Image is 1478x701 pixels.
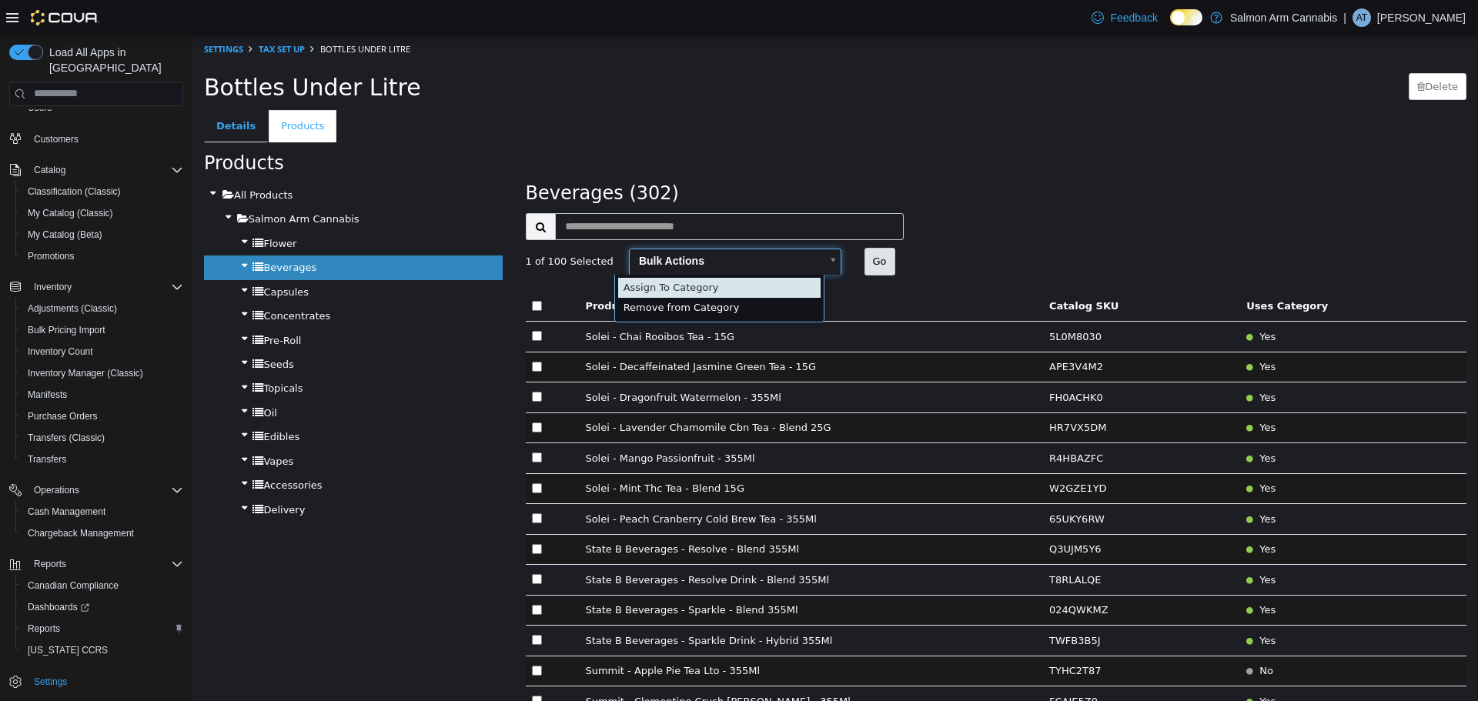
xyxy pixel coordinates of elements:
span: Operations [28,481,183,499]
span: Dashboards [22,598,183,616]
a: Promotions [22,247,81,265]
a: Cash Management [22,502,112,521]
span: Adjustments (Classic) [22,299,183,318]
a: Transfers (Classic) [22,429,111,447]
span: Inventory [34,281,72,293]
span: Customers [34,133,79,145]
span: Canadian Compliance [28,579,119,592]
span: Operations [34,484,79,496]
a: Purchase Orders [22,407,104,426]
span: Dashboards [28,601,89,613]
button: Bulk Pricing Import [15,319,189,341]
button: Catalog [3,159,189,181]
span: Load All Apps in [GEOGRAPHIC_DATA] [43,45,183,75]
span: Transfers (Classic) [22,429,183,447]
div: Remove from Category [426,262,628,283]
span: Feedback [1110,10,1157,25]
button: Chargeback Management [15,522,189,544]
span: Transfers [28,453,66,466]
button: Classification (Classic) [15,181,189,202]
a: Dashboards [22,598,95,616]
button: My Catalog (Beta) [15,224,189,245]
span: Chargeback Management [28,527,134,539]
span: Cash Management [22,502,183,521]
span: Reports [28,623,60,635]
span: Dark Mode [1170,25,1171,26]
span: Reports [34,558,66,570]
span: My Catalog (Classic) [28,207,113,219]
span: Inventory [28,278,183,296]
button: Manifests [15,384,189,406]
img: Cova [31,10,99,25]
div: Amanda Toms [1353,8,1371,27]
span: Purchase Orders [22,407,183,426]
span: Purchase Orders [28,410,98,422]
span: My Catalog (Beta) [22,225,183,244]
button: Inventory [28,278,78,296]
span: Adjustments (Classic) [28,302,117,315]
a: Adjustments (Classic) [22,299,123,318]
span: Catalog [34,164,65,176]
button: Inventory [3,276,189,298]
span: Promotions [22,247,183,265]
a: Chargeback Management [22,524,140,542]
button: Reports [15,618,189,639]
button: Settings [3,670,189,693]
a: Dashboards [15,596,189,618]
span: [US_STATE] CCRS [28,644,108,656]
button: Operations [28,481,85,499]
a: Settings [28,673,73,691]
button: Customers [3,128,189,150]
a: My Catalog (Beta) [22,225,109,244]
span: Chargeback Management [22,524,183,542]
span: Manifests [28,389,67,401]
a: Transfers [22,450,72,469]
span: Reports [22,619,183,638]
span: Catalog [28,161,183,179]
a: Inventory Count [22,342,99,361]
input: Dark Mode [1170,9,1202,25]
button: Promotions [15,245,189,267]
span: Transfers (Classic) [28,432,105,444]
span: AT [1356,8,1367,27]
div: Assign To Category [426,242,628,263]
button: Adjustments (Classic) [15,298,189,319]
button: Reports [28,555,72,573]
button: Transfers [15,449,189,470]
a: Reports [22,619,66,638]
a: Feedback [1085,2,1163,33]
span: Transfers [22,450,183,469]
span: My Catalog (Beta) [28,229,102,241]
button: Transfers (Classic) [15,427,189,449]
button: Inventory Count [15,341,189,362]
button: Operations [3,479,189,501]
span: Classification (Classic) [22,182,183,201]
a: Canadian Compliance [22,576,125,595]
p: Salmon Arm Cannabis [1230,8,1337,27]
a: Customers [28,130,85,149]
span: Promotions [28,250,75,262]
button: Reports [3,553,189,575]
span: Bulk Pricing Import [28,324,105,336]
span: Classification (Classic) [28,185,121,198]
span: Manifests [22,386,183,404]
button: Cash Management [15,501,189,522]
span: Cash Management [28,506,105,518]
span: My Catalog (Classic) [22,204,183,222]
a: Classification (Classic) [22,182,127,201]
a: Bulk Pricing Import [22,321,112,339]
button: Catalog [28,161,72,179]
button: Canadian Compliance [15,575,189,596]
button: Purchase Orders [15,406,189,427]
span: Inventory Count [28,345,93,358]
a: Inventory Manager (Classic) [22,364,149,382]
span: Bulk Pricing Import [22,321,183,339]
button: My Catalog (Classic) [15,202,189,224]
a: My Catalog (Classic) [22,204,119,222]
span: Canadian Compliance [22,576,183,595]
span: Reports [28,555,183,573]
button: [US_STATE] CCRS [15,639,189,661]
a: [US_STATE] CCRS [22,641,114,659]
button: Inventory Manager (Classic) [15,362,189,384]
span: Inventory Manager (Classic) [28,367,143,379]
